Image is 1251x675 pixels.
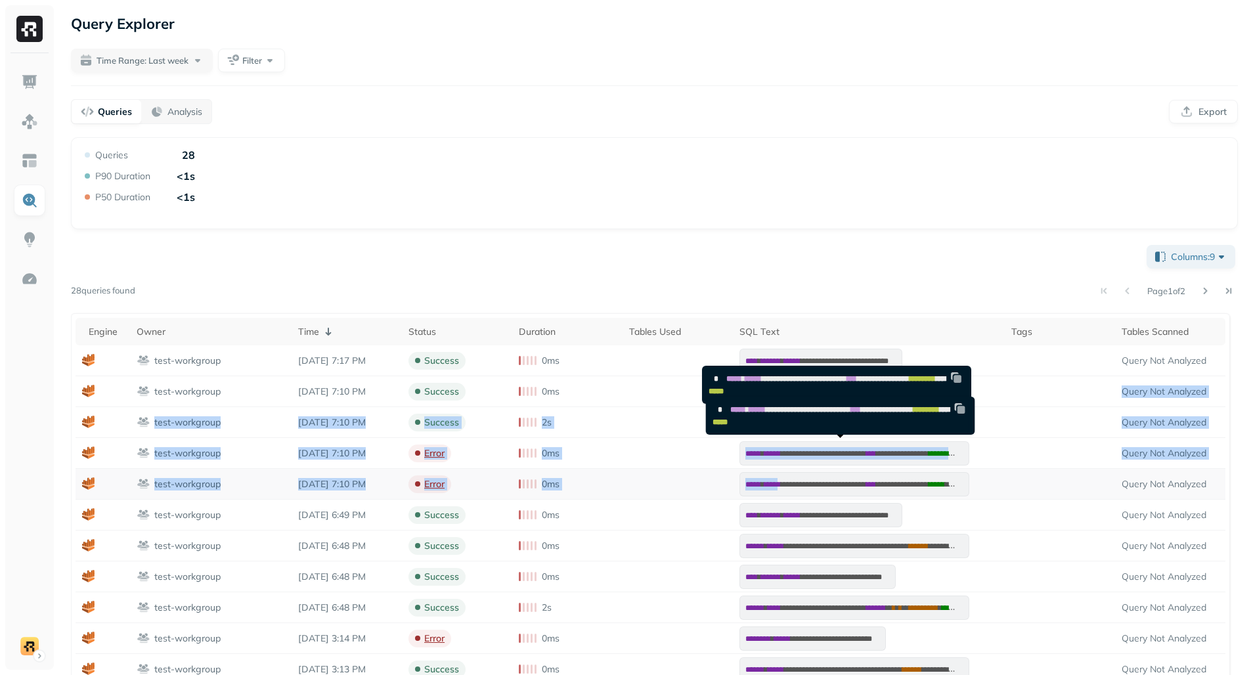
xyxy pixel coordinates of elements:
[1122,478,1219,490] p: Query Not Analyzed
[95,191,150,204] p: P50 Duration
[298,355,395,367] p: Sep 17, 2025 7:17 PM
[298,385,395,398] p: Sep 17, 2025 7:10 PM
[154,355,221,367] p: test-workgroup
[167,106,202,118] p: Analysis
[154,571,221,583] p: test-workgroup
[97,54,188,67] span: Time Range: Last week
[298,509,395,521] p: Sep 17, 2025 6:49 PM
[629,326,726,338] div: Tables Used
[1122,632,1219,645] p: Query Not Analyzed
[182,148,195,162] p: 28
[71,284,135,297] p: 28 queries found
[298,478,395,490] p: Sep 17, 2025 7:10 PM
[1147,245,1235,269] button: Columns:9
[98,106,132,118] p: Queries
[21,113,38,130] img: Assets
[177,190,195,204] p: <1s
[154,509,221,521] p: test-workgroup
[542,632,560,645] p: 0ms
[542,478,560,490] p: 0ms
[542,540,560,552] p: 0ms
[424,447,445,460] p: error
[424,416,459,429] p: success
[298,571,395,583] p: Sep 17, 2025 6:48 PM
[424,385,459,398] p: success
[137,326,285,338] div: Owner
[154,447,221,460] p: test-workgroup
[424,632,445,645] p: error
[424,601,459,614] p: success
[154,540,221,552] p: test-workgroup
[424,478,445,490] p: error
[542,385,560,398] p: 0ms
[542,416,552,429] p: 2s
[519,326,616,338] div: Duration
[1122,601,1219,614] p: Query Not Analyzed
[16,16,43,42] img: Ryft
[1147,285,1185,297] p: Page 1 of 2
[71,49,213,72] button: Time Range: Last week
[298,601,395,614] p: Sep 17, 2025 6:48 PM
[408,326,506,338] div: Status
[21,74,38,91] img: Dashboard
[20,637,39,655] img: demo
[542,571,560,583] p: 0ms
[424,540,459,552] p: success
[424,509,459,521] p: success
[21,231,38,248] img: Insights
[298,447,395,460] p: Sep 17, 2025 7:10 PM
[242,54,262,67] span: Filter
[21,271,38,288] img: Optimization
[1122,326,1219,338] div: Tables Scanned
[298,540,395,552] p: Sep 17, 2025 6:48 PM
[542,509,560,521] p: 0ms
[218,49,285,72] button: Filter
[95,170,150,183] p: P90 Duration
[298,324,395,339] div: Time
[424,571,459,583] p: success
[154,478,221,490] p: test-workgroup
[154,632,221,645] p: test-workgroup
[1122,571,1219,583] p: Query Not Analyzed
[542,601,552,614] p: 2s
[1122,416,1219,429] p: Query Not Analyzed
[298,632,395,645] p: Sep 17, 2025 3:14 PM
[154,416,221,429] p: test-workgroup
[542,355,560,367] p: 0ms
[154,601,221,614] p: test-workgroup
[1122,385,1219,398] p: Query Not Analyzed
[298,416,395,429] p: Sep 17, 2025 7:10 PM
[1169,100,1238,123] button: Export
[95,149,128,162] p: Queries
[71,12,175,35] p: Query Explorer
[1011,326,1108,338] div: Tags
[1171,250,1228,263] span: Columns: 9
[542,447,560,460] p: 0ms
[424,355,459,367] p: success
[154,385,221,398] p: test-workgroup
[739,326,998,338] div: SQL Text
[21,192,38,209] img: Query Explorer
[177,169,195,183] p: <1s
[1122,509,1219,521] p: Query Not Analyzed
[1122,447,1219,460] p: Query Not Analyzed
[89,326,123,338] div: Engine
[1122,355,1219,367] p: Query Not Analyzed
[1122,540,1219,552] p: Query Not Analyzed
[21,152,38,169] img: Asset Explorer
